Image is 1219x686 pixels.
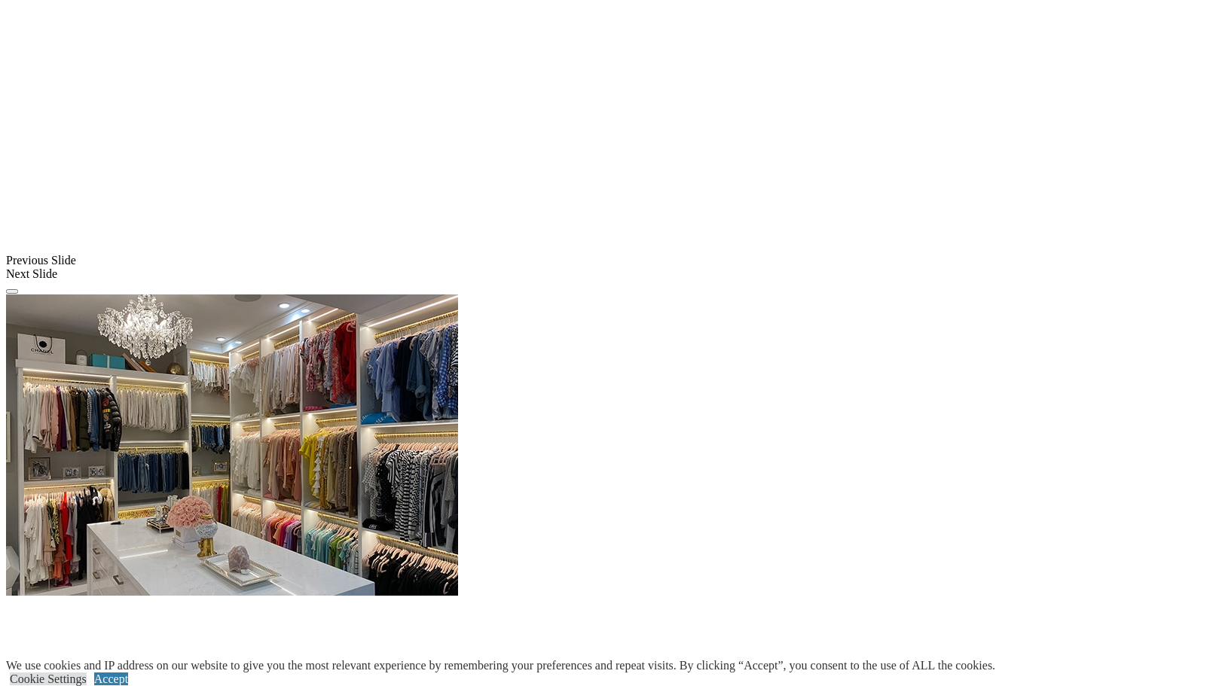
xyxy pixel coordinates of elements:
button: Click here to pause slide show [6,289,18,294]
div: Next Slide [6,267,1213,281]
div: Previous Slide [6,254,1213,267]
a: Cookie Settings [10,672,87,685]
div: We use cookies and IP address on our website to give you the most relevant experience by remember... [6,659,995,672]
a: Accept [94,672,128,685]
img: Banner for mobile view [6,294,458,596]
